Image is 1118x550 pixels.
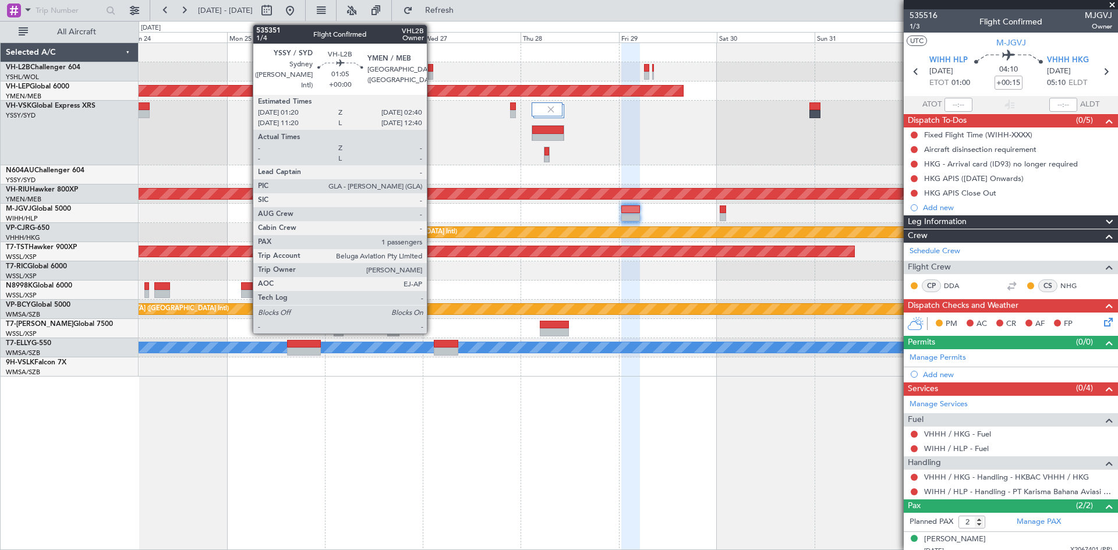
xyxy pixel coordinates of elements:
[6,263,27,270] span: T7-RIC
[6,329,37,338] a: WSSL/XSP
[944,281,970,291] a: DDA
[1064,318,1073,330] span: FP
[922,99,942,111] span: ATOT
[6,340,31,347] span: T7-ELLY
[1069,77,1087,89] span: ELDT
[6,186,78,193] a: VH-RIUHawker 800XP
[6,92,41,101] a: YMEN/MEB
[1060,281,1087,291] a: NHG
[1006,318,1016,330] span: CR
[198,5,253,16] span: [DATE] - [DATE]
[924,443,989,453] a: WIHH / HLP - Fuel
[929,55,968,66] span: WIHH HLP
[6,233,40,242] a: VHHH/HKG
[908,336,935,349] span: Permits
[6,73,39,81] a: YSHL/WOL
[30,28,123,36] span: All Aircraft
[6,83,30,90] span: VH-LEP
[6,83,69,90] a: VH-LEPGlobal 6000
[929,77,949,89] span: ETOT
[1076,336,1093,348] span: (0/0)
[908,215,967,229] span: Leg Information
[6,186,30,193] span: VH-RIU
[944,98,972,112] input: --:--
[923,370,1112,379] div: Add new
[977,318,987,330] span: AC
[398,1,468,20] button: Refresh
[6,321,73,328] span: T7-[PERSON_NAME]
[908,499,921,513] span: Pax
[1017,516,1061,528] a: Manage PAX
[6,310,40,319] a: WMSA/SZB
[6,225,30,232] span: VP-CJR
[6,205,31,212] span: M-JGVJ
[1047,77,1066,89] span: 05:10
[908,114,967,127] span: Dispatch To-Dos
[924,159,1078,169] div: HKG - Arrival card (ID93) no longer required
[908,261,951,274] span: Flight Crew
[907,36,927,46] button: UTC
[6,102,31,109] span: VH-VSK
[1085,9,1112,22] span: MJGVJ
[6,301,70,308] a: VP-BCYGlobal 5000
[717,32,815,42] div: Sat 30
[910,9,937,22] span: 535516
[1047,55,1089,66] span: VHHH HKG
[6,64,30,71] span: VH-L2B
[141,23,161,33] div: [DATE]
[6,214,38,223] a: WIHH/HLP
[1085,22,1112,31] span: Owner
[36,2,102,19] input: Trip Number
[946,318,957,330] span: PM
[1076,114,1093,126] span: (0/5)
[13,23,126,41] button: All Aircraft
[924,144,1036,154] div: Aircraft disinsection requirement
[6,368,40,377] a: WMSA/SZB
[910,352,966,364] a: Manage Permits
[929,66,953,77] span: [DATE]
[6,195,41,204] a: YMEN/MEB
[6,176,36,184] a: YSSY/SYD
[6,263,67,270] a: T7-RICGlobal 6000
[6,244,77,251] a: T7-TSTHawker 900XP
[325,32,423,42] div: Tue 26
[6,321,113,328] a: T7-[PERSON_NAME]Global 7500
[908,413,924,427] span: Fuel
[6,291,37,300] a: WSSL/XSP
[6,349,40,357] a: WMSA/SZB
[6,282,72,289] a: N8998KGlobal 6000
[263,223,457,241] div: Planned Maint [GEOGRAPHIC_DATA] ([GEOGRAPHIC_DATA] Intl)
[908,456,941,470] span: Handling
[546,104,556,115] img: gray-close.svg
[6,225,49,232] a: VP-CJRG-650
[996,37,1026,49] span: M-JGVJ
[6,205,71,212] a: M-JGVJGlobal 5000
[6,167,84,174] a: N604AUChallenger 604
[924,188,996,198] div: HKG APIS Close Out
[6,102,95,109] a: VH-VSKGlobal Express XRS
[6,340,51,347] a: T7-ELLYG-550
[423,32,521,42] div: Wed 27
[6,244,29,251] span: T7-TST
[6,282,33,289] span: N8998K
[1076,499,1093,512] span: (2/2)
[924,429,991,439] a: VHHH / HKG - Fuel
[908,299,1018,313] span: Dispatch Checks and Weather
[910,246,960,257] a: Schedule Crew
[6,253,37,261] a: WSSL/XSP
[521,32,618,42] div: Thu 28
[924,173,1024,183] div: HKG APIS ([DATE] Onwards)
[815,32,912,42] div: Sun 31
[1035,318,1045,330] span: AF
[924,130,1032,140] div: Fixed Flight Time (WIHH-XXXX)
[415,6,464,15] span: Refresh
[924,534,986,545] div: [PERSON_NAME]
[999,64,1018,76] span: 04:10
[6,359,34,366] span: 9H-VSLK
[6,359,66,366] a: 9H-VSLKFalcon 7X
[1076,382,1093,394] span: (0/4)
[923,203,1112,212] div: Add new
[922,279,941,292] div: CP
[6,272,37,281] a: WSSL/XSP
[924,487,1112,496] a: WIHH / HLP - Handling - PT Karisma Bahana Aviasi WIHH / HLP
